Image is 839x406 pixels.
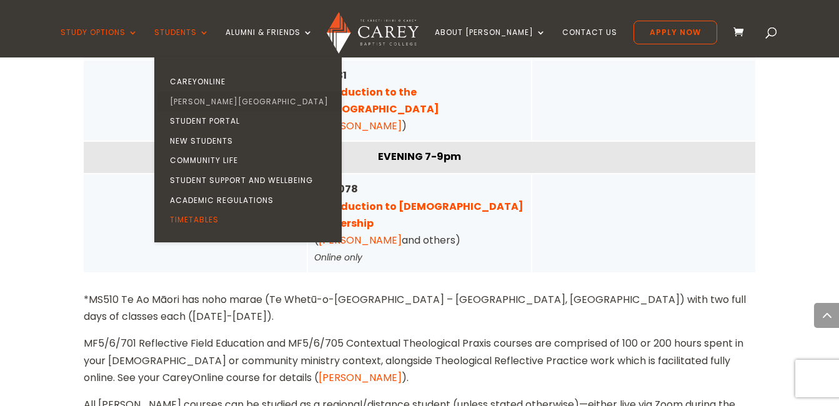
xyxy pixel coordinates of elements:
[157,111,345,131] a: Student Portal
[435,28,546,57] a: About [PERSON_NAME]
[157,171,345,191] a: Student Support and Wellbeing
[314,85,439,116] a: Introduction to the [DEMOGRAPHIC_DATA]
[314,181,525,266] div: ( and others)
[314,182,524,230] strong: MC5078
[319,119,402,133] a: [PERSON_NAME]
[314,199,524,230] a: Introduction to [DEMOGRAPHIC_DATA] Leadership
[378,149,461,164] strong: EVENING 7-9pm
[157,151,345,171] a: Community Life
[562,28,617,57] a: Contact Us
[157,191,345,210] a: Academic Regulations
[314,251,362,264] em: Online only
[319,233,402,247] a: [PERSON_NAME]
[226,28,313,57] a: Alumni & Friends
[157,72,345,92] a: CareyOnline
[327,12,419,54] img: Carey Baptist College
[633,21,717,44] a: Apply Now
[157,131,345,151] a: New Students
[154,28,209,57] a: Students
[314,67,525,135] div: ( )
[84,291,755,325] p: *MS510 Te Ao Māori has noho marae (Te Whetū-o-[GEOGRAPHIC_DATA] – [GEOGRAPHIC_DATA], [GEOGRAPHIC_...
[157,210,345,230] a: Timetables
[61,28,138,57] a: Study Options
[157,92,345,112] a: [PERSON_NAME][GEOGRAPHIC_DATA]
[319,370,402,385] a: [PERSON_NAME]
[314,68,439,116] strong: MB531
